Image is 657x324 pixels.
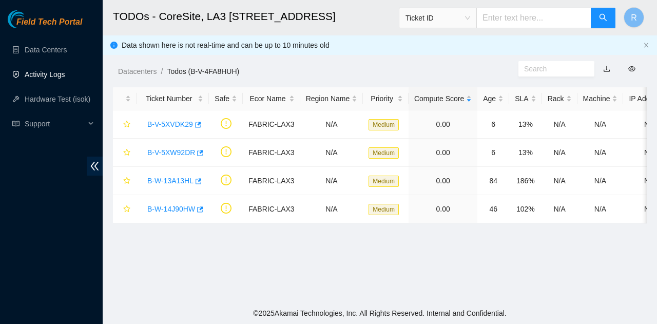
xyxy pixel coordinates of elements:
button: star [119,144,131,161]
button: star [119,201,131,217]
span: close [643,42,649,48]
button: close [643,42,649,49]
a: B-V-5XW92DR [147,148,195,157]
td: FABRIC-LAX3 [243,110,300,139]
td: 102% [509,195,542,223]
span: R [631,11,637,24]
span: star [123,149,130,157]
input: Enter text here... [476,8,591,28]
td: 0.00 [409,139,477,167]
span: Field Tech Portal [16,17,82,27]
td: 6 [477,139,509,167]
footer: © 2025 Akamai Technologies, Inc. All Rights Reserved. Internal and Confidential. [103,302,657,324]
td: FABRIC-LAX3 [243,195,300,223]
img: Akamai Technologies [8,10,52,28]
span: Medium [369,119,399,130]
span: exclamation-circle [221,118,231,129]
span: double-left [87,157,103,176]
td: FABRIC-LAX3 [243,167,300,195]
td: N/A [577,195,624,223]
td: N/A [542,167,577,195]
input: Search [524,63,581,74]
td: N/A [542,195,577,223]
a: Activity Logs [25,70,65,79]
a: Datacenters [118,67,157,75]
td: N/A [577,110,624,139]
td: 13% [509,110,542,139]
span: read [12,120,20,127]
td: 0.00 [409,110,477,139]
a: Todos (B-V-4FA8HUH) [167,67,239,75]
span: / [161,67,163,75]
td: FABRIC-LAX3 [243,139,300,167]
button: R [624,7,644,28]
td: N/A [577,139,624,167]
td: 6 [477,110,509,139]
td: N/A [300,195,363,223]
button: star [119,173,131,189]
span: eye [628,65,635,72]
a: download [603,65,610,73]
td: N/A [300,110,363,139]
span: Medium [369,147,399,159]
td: N/A [577,167,624,195]
a: Akamai TechnologiesField Tech Portal [8,18,82,32]
span: search [599,13,607,23]
span: star [123,121,130,129]
a: Data Centers [25,46,67,54]
td: 0.00 [409,195,477,223]
span: Support [25,113,85,134]
td: N/A [300,139,363,167]
button: search [591,8,615,28]
span: Medium [369,204,399,215]
td: 186% [509,167,542,195]
td: N/A [542,139,577,167]
span: star [123,177,130,185]
span: Ticket ID [405,10,470,26]
td: 84 [477,167,509,195]
span: star [123,205,130,214]
td: 13% [509,139,542,167]
a: Hardware Test (isok) [25,95,90,103]
td: N/A [300,167,363,195]
a: B-W-14J90HW [147,205,195,213]
span: exclamation-circle [221,175,231,185]
td: 0.00 [409,167,477,195]
button: star [119,116,131,132]
a: B-V-5XVDK29 [147,120,193,128]
a: B-W-13A13HL [147,177,194,185]
span: exclamation-circle [221,146,231,157]
span: exclamation-circle [221,203,231,214]
td: 46 [477,195,509,223]
td: N/A [542,110,577,139]
span: Medium [369,176,399,187]
button: download [595,61,618,77]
